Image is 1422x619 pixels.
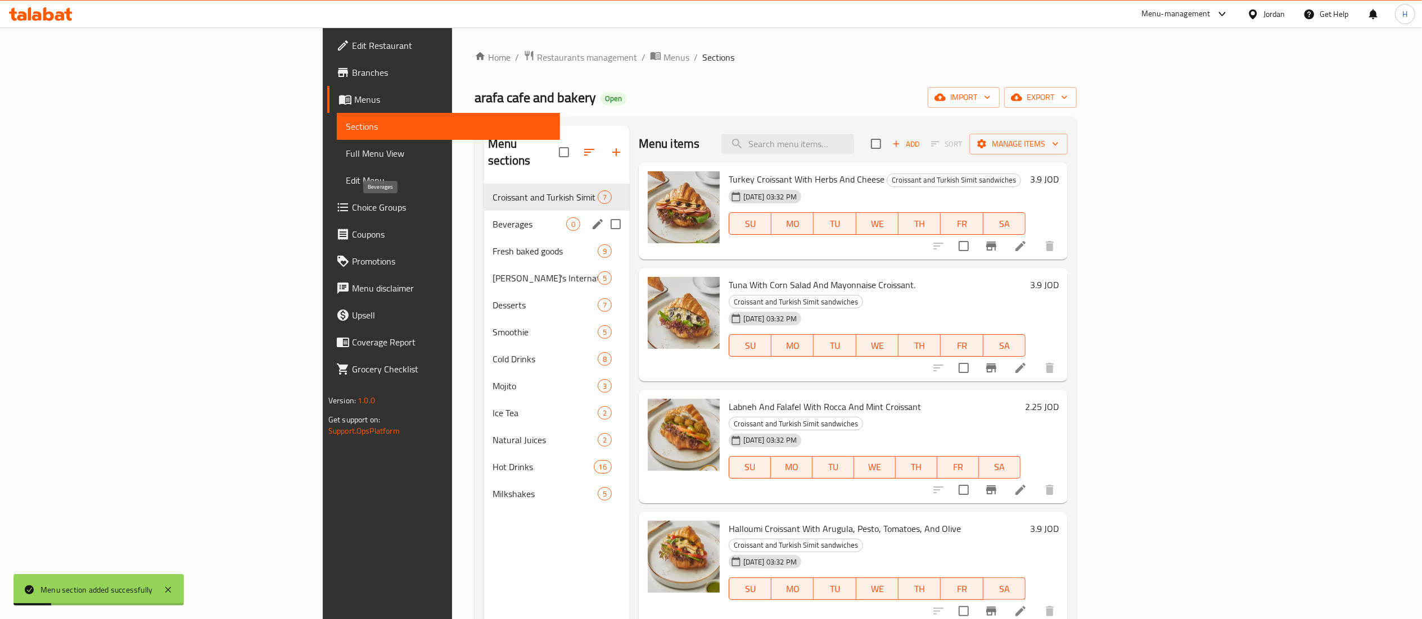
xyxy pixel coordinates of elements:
[601,92,626,106] div: Open
[969,134,1068,154] button: Manage items
[739,557,801,567] span: [DATE] 03:32 PM
[729,539,863,552] div: Croissant and Turkish Simit sandwiches
[729,417,863,430] span: Croissant and Turkish Simit sandwiches
[601,94,626,103] span: Open
[729,577,771,600] button: SU
[775,459,808,475] span: MO
[896,456,937,479] button: TH
[523,50,637,65] a: Restaurants management
[776,216,809,232] span: MO
[603,139,630,166] button: Add section
[484,318,630,345] div: Smoothie5
[861,338,894,354] span: WE
[1014,483,1027,497] a: Edit menu item
[734,581,767,597] span: SU
[941,212,983,235] button: FR
[1030,521,1059,536] h6: 3.9 JOD
[598,406,612,420] div: items
[484,426,630,453] div: Natural Juices2
[484,265,630,292] div: [PERSON_NAME]'s International Breakfast5
[352,308,551,322] span: Upsell
[729,456,771,479] button: SU
[352,335,551,349] span: Coverage Report
[327,329,560,356] a: Coverage Report
[648,277,720,349] img: Tuna With Corn Salad And Mayonnaise Croissant.
[814,212,856,235] button: TU
[734,459,766,475] span: SU
[493,433,598,447] span: Natural Juices
[484,345,630,372] div: Cold Drinks8
[594,460,612,474] div: items
[493,271,598,285] span: [PERSON_NAME]'s International Breakfast
[983,212,1026,235] button: SA
[1014,239,1027,253] a: Edit menu item
[598,298,612,312] div: items
[988,216,1021,232] span: SA
[771,456,812,479] button: MO
[642,51,645,64] li: /
[983,577,1026,600] button: SA
[856,212,899,235] button: WE
[729,171,884,188] span: Turkey Croissant With Herbs And Cheese
[888,135,924,153] button: Add
[1004,87,1077,108] button: export
[739,313,801,324] span: [DATE] 03:32 PM
[818,338,851,354] span: TU
[729,295,863,308] div: Croissant and Turkish Simit sandwiches
[346,120,551,133] span: Sections
[598,352,612,366] div: items
[598,433,612,447] div: items
[484,211,630,238] div: Beverages0edit
[729,417,863,430] div: Croissant and Turkish Simit sandwiches
[978,137,1059,151] span: Manage items
[493,379,598,393] span: Mojito
[814,334,856,357] button: TU
[493,487,598,500] span: Milkshakes
[928,87,1000,108] button: import
[856,334,899,357] button: WE
[1025,399,1059,415] h6: 2.25 JOD
[327,302,560,329] a: Upsell
[734,338,767,354] span: SU
[484,480,630,507] div: Milkshakes5
[648,171,720,243] img: Turkey Croissant With Herbs And Cheese
[493,217,566,231] span: Beverages
[327,248,560,275] a: Promotions
[814,577,856,600] button: TU
[352,227,551,241] span: Coupons
[475,50,1077,65] nav: breadcrumb
[887,174,1021,187] div: Croissant and Turkish Simit sandwiches
[337,140,560,167] a: Full Menu View
[978,233,1005,260] button: Branch-specific-item
[891,138,921,151] span: Add
[771,334,814,357] button: MO
[328,393,356,408] span: Version:
[352,66,551,79] span: Branches
[1141,7,1211,21] div: Menu-management
[1014,604,1027,618] a: Edit menu item
[979,456,1021,479] button: SA
[817,459,850,475] span: TU
[650,50,689,65] a: Menus
[776,581,809,597] span: MO
[484,453,630,480] div: Hot Drinks16
[352,281,551,295] span: Menu disclaimer
[729,539,863,552] span: Croissant and Turkish Simit sandwiches
[903,338,936,354] span: TH
[937,90,991,104] span: import
[729,334,771,357] button: SU
[598,273,611,284] span: 5
[988,581,1021,597] span: SA
[598,408,611,418] span: 2
[739,192,801,202] span: [DATE] 03:32 PM
[484,372,630,399] div: Mojito3
[1036,476,1063,503] button: delete
[493,406,598,420] div: Ice Tea
[598,192,611,203] span: 7
[1014,361,1027,375] a: Edit menu item
[484,399,630,426] div: Ice Tea2
[1030,277,1059,293] h6: 3.9 JOD
[493,460,593,474] div: Hot Drinks
[327,59,560,86] a: Branches
[598,435,611,445] span: 2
